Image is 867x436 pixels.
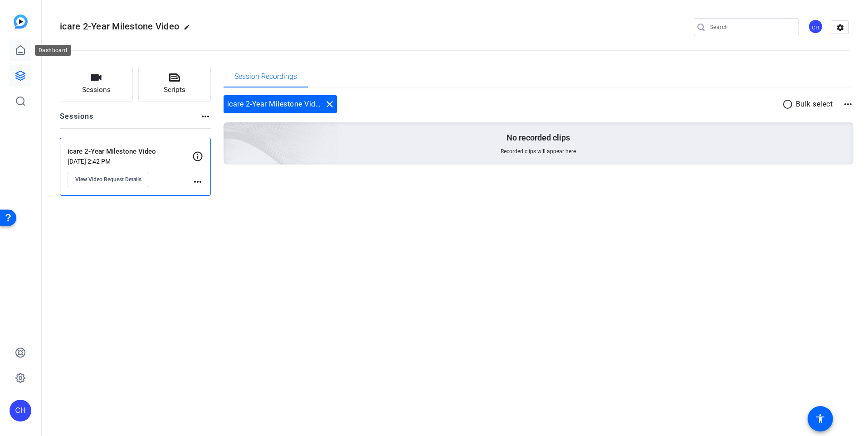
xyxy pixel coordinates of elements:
[234,73,297,80] span: Session Recordings
[200,111,211,122] mat-icon: more_horiz
[138,66,211,102] button: Scripts
[68,158,192,165] p: [DATE] 2:42 PM
[507,132,570,143] p: No recorded clips
[35,45,71,56] div: Dashboard
[184,24,195,35] mat-icon: edit
[192,176,203,187] mat-icon: more_horiz
[68,146,192,157] p: icare 2-Year Milestone Video
[831,21,849,34] mat-icon: settings
[60,111,94,128] h2: Sessions
[324,99,335,110] mat-icon: close
[164,85,185,95] span: Scripts
[843,99,853,110] mat-icon: more_horiz
[68,172,149,187] button: View Video Request Details
[82,85,111,95] span: Sessions
[782,99,796,110] mat-icon: radio_button_unchecked
[501,148,576,155] span: Recorded clips will appear here
[75,176,141,183] span: View Video Request Details
[796,99,833,110] p: Bulk select
[60,66,133,102] button: Sessions
[60,21,179,32] span: icare 2-Year Milestone Video
[808,19,823,34] div: CH
[10,400,31,421] div: CH
[14,15,28,29] img: blue-gradient.svg
[808,19,824,35] ngx-avatar: Claire Holmes
[815,413,826,424] mat-icon: accessibility
[122,33,338,229] img: embarkstudio-empty-session.png
[224,95,337,113] div: icare 2-Year Milestone Video
[710,22,792,33] input: Search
